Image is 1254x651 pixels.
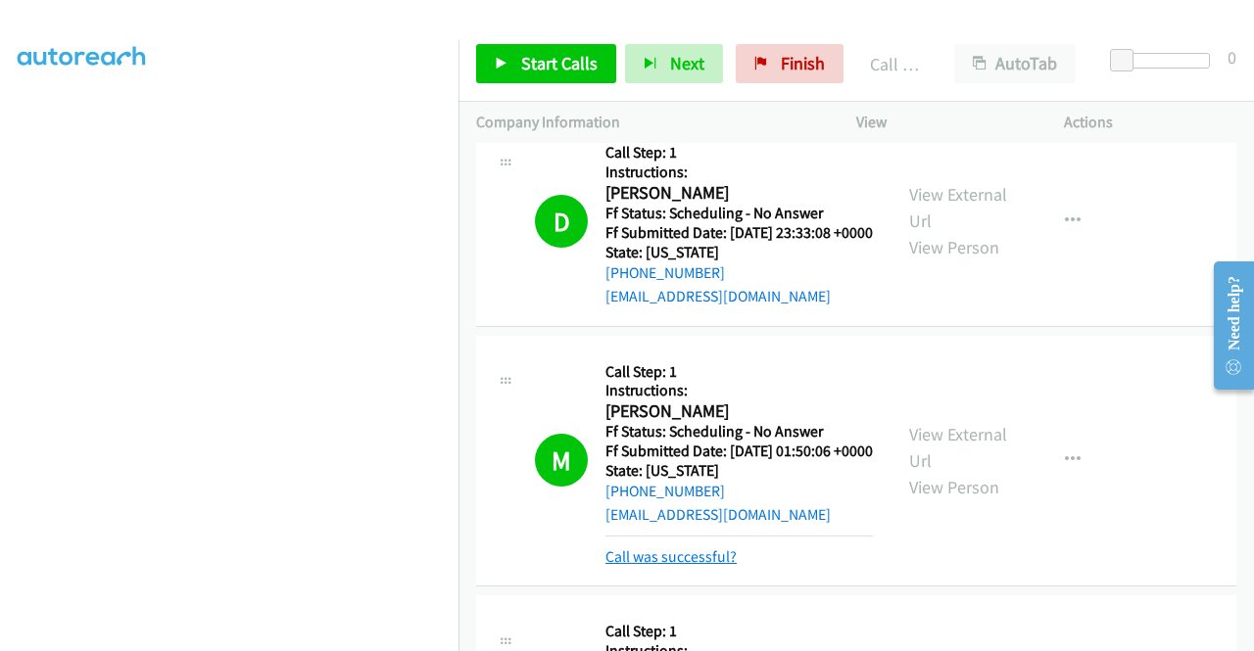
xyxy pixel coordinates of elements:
[909,476,999,498] a: View Person
[605,442,873,461] h5: Ff Submitted Date: [DATE] 01:50:06 +0000
[605,163,873,182] h5: Instructions:
[1228,44,1236,70] div: 0
[605,505,831,524] a: [EMAIL_ADDRESS][DOMAIN_NAME]
[605,182,867,205] h2: [PERSON_NAME]
[909,236,999,258] a: View Person
[605,287,831,305] a: [EMAIL_ADDRESS][DOMAIN_NAME]
[476,44,616,83] a: Start Calls
[605,204,873,223] h5: Ff Status: Scheduling - No Answer
[605,243,873,262] h5: State: [US_STATE]
[625,44,723,83] button: Next
[781,52,825,74] span: Finish
[605,422,873,442] h5: Ff Status: Scheduling - No Answer
[476,111,821,134] p: Company Information
[605,143,873,163] h5: Call Step: 1
[605,223,873,243] h5: Ff Submitted Date: [DATE] 23:33:08 +0000
[736,44,844,83] a: Finish
[535,195,588,248] h1: D
[535,434,588,487] h1: M
[1120,53,1210,69] div: Delay between calls (in seconds)
[605,482,725,500] a: [PHONE_NUMBER]
[521,52,598,74] span: Start Calls
[605,461,873,481] h5: State: [US_STATE]
[870,51,919,77] p: Call Completed
[954,44,1076,83] button: AutoTab
[605,263,725,282] a: [PHONE_NUMBER]
[670,52,704,74] span: Next
[1198,248,1254,403] iframe: Resource Center
[605,381,873,400] h5: Instructions:
[909,423,1007,472] a: View External Url
[605,547,737,566] a: Call was successful?
[605,400,867,423] h2: [PERSON_NAME]
[909,183,1007,232] a: View External Url
[605,622,873,641] h5: Call Step: 1
[856,111,1029,134] p: View
[605,362,873,382] h5: Call Step: 1
[1064,111,1236,134] p: Actions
